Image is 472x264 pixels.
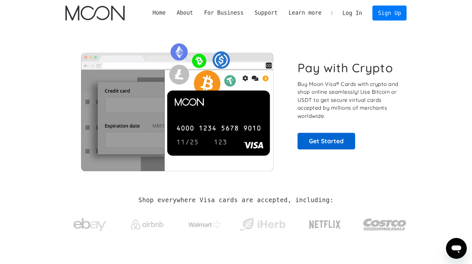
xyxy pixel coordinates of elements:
[298,61,393,75] h1: Pay with Crypto
[65,6,124,21] a: home
[65,39,288,171] img: Moon Cards let you spend your crypto anywhere Visa is accepted.
[171,9,199,17] div: About
[65,6,124,21] img: Moon Logo
[147,9,171,17] a: Home
[181,214,229,232] a: Walmart
[177,9,193,17] div: About
[372,6,406,20] a: Sign Up
[204,9,243,17] div: For Business
[337,6,368,20] a: Log In
[288,9,321,17] div: Learn more
[138,197,333,204] h2: Shop everywhere Visa cards are accepted, including:
[309,216,341,233] img: Netflix
[446,238,467,259] iframe: Button to launch messaging window
[238,210,287,236] a: iHerb
[199,9,249,17] div: For Business
[363,212,407,237] img: Costco
[363,206,407,240] a: Costco
[249,9,283,17] div: Support
[74,215,106,235] img: ebay
[298,133,355,149] a: Get Started
[238,216,287,233] img: iHerb
[123,213,172,233] a: Airbnb
[131,219,163,229] img: Airbnb
[188,221,221,229] img: Walmart
[283,9,327,17] div: Learn more
[65,208,114,238] a: ebay
[296,210,354,236] a: Netflix
[298,80,399,120] p: Buy Moon Visa® Cards with crypto and shop online seamlessly! Use Bitcoin or USDT to get secure vi...
[255,9,278,17] div: Support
